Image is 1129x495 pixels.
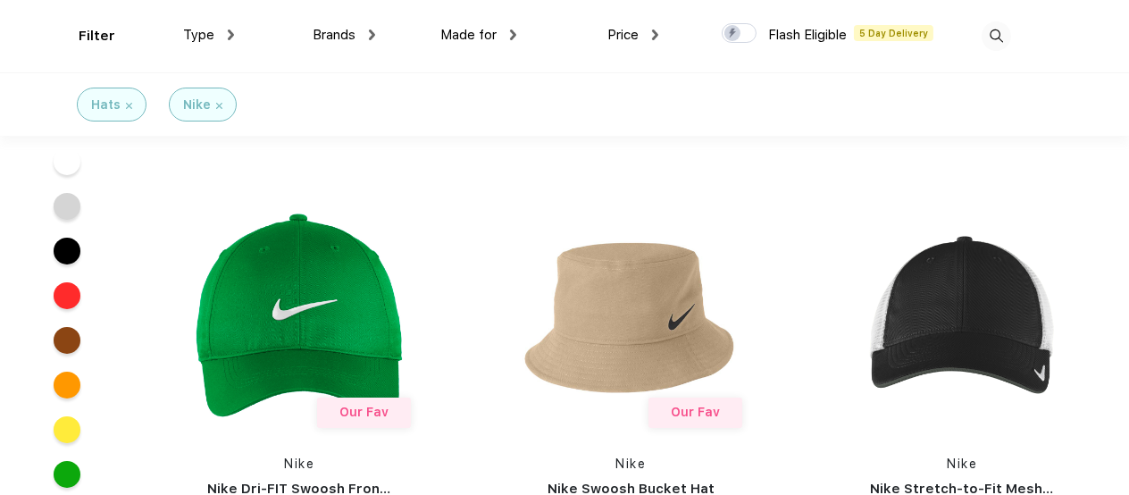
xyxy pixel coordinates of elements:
img: filter_cancel.svg [216,103,222,109]
img: func=resize&h=266 [843,199,1081,437]
span: Our Fav [671,405,720,419]
span: Brands [313,27,355,43]
a: Nike [284,457,314,471]
img: dropdown.png [228,29,234,40]
img: func=resize&h=266 [512,199,749,437]
span: Type [183,27,214,43]
span: 5 Day Delivery [854,25,933,41]
span: Our Fav [339,405,389,419]
div: Nike [183,96,211,114]
a: Nike [615,457,646,471]
img: dropdown.png [652,29,658,40]
span: Made for [440,27,497,43]
img: dropdown.png [369,29,375,40]
div: Filter [79,26,115,46]
img: desktop_search.svg [982,21,1011,51]
img: filter_cancel.svg [126,103,132,109]
img: dropdown.png [510,29,516,40]
a: Nike [947,457,977,471]
span: Flash Eligible [768,27,847,43]
span: Price [607,27,639,43]
img: func=resize&h=266 [180,199,418,437]
div: Hats [91,96,121,114]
